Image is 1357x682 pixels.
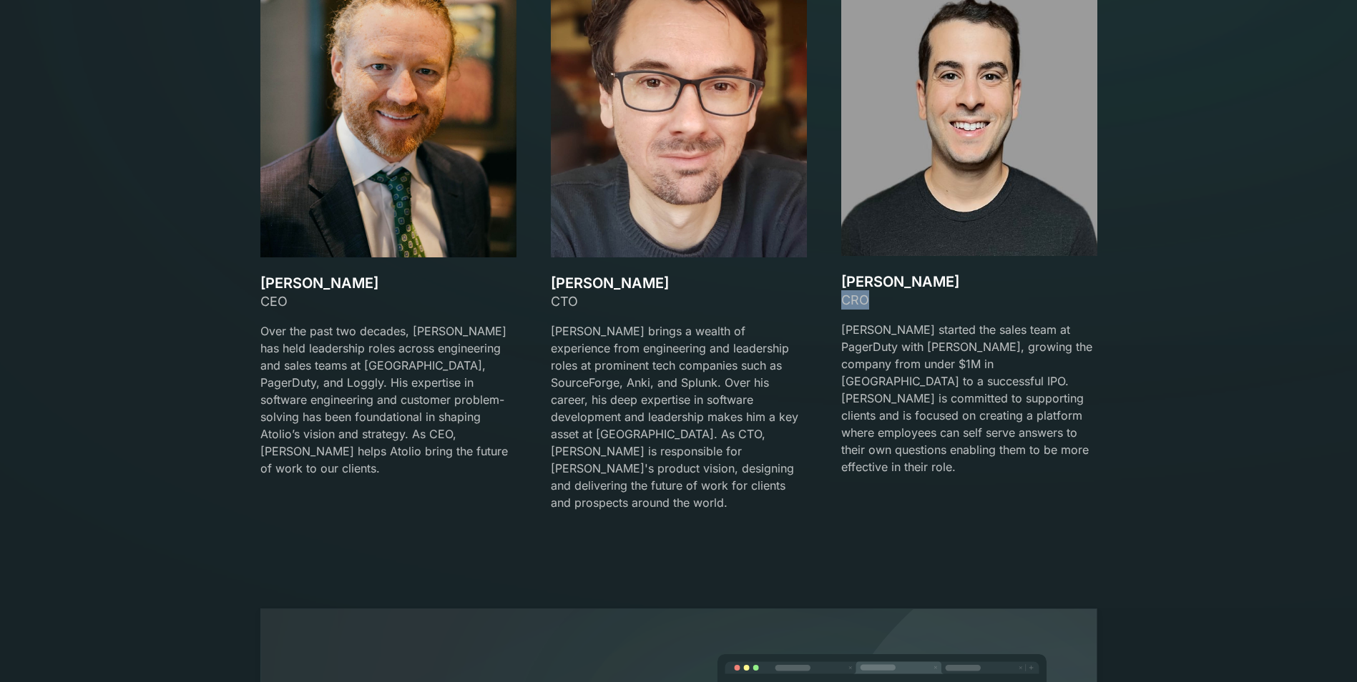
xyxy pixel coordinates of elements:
h3: [PERSON_NAME] [260,275,516,292]
div: CEO [260,292,516,311]
p: Over the past two decades, [PERSON_NAME] has held leadership roles across engineering and sales t... [260,322,516,477]
iframe: Chat Widget [1285,613,1357,682]
p: [PERSON_NAME] started the sales team at PagerDuty with [PERSON_NAME], growing the company from un... [841,321,1097,475]
div: CRO [841,290,1097,310]
p: [PERSON_NAME] brings a wealth of experience from engineering and leadership roles at prominent te... [551,322,807,511]
h3: [PERSON_NAME] [841,273,1097,290]
h3: [PERSON_NAME] [551,275,807,292]
div: CTO [551,292,807,311]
